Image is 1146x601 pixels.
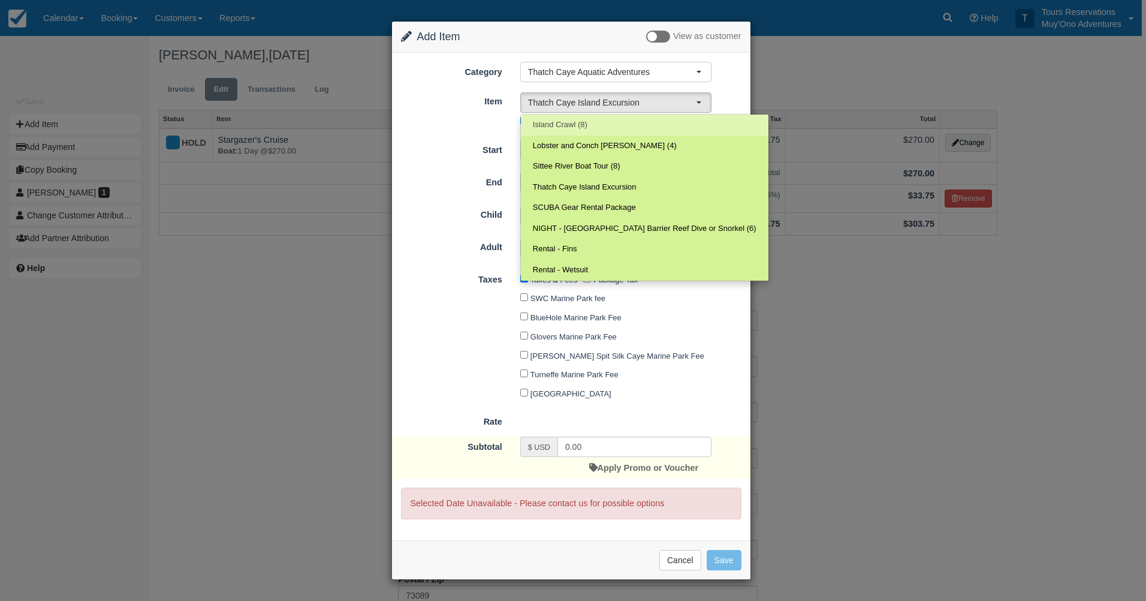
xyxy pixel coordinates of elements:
[533,265,588,276] span: Rental - Wetsuit
[392,411,511,428] label: Rate
[533,223,756,235] span: NIGHT - [GEOGRAPHIC_DATA] Barrier Reef Dive or Snorkel (6)
[673,32,741,41] span: View as customer
[530,370,619,379] label: Turneffe Marine Park Fee
[392,205,511,221] label: Child
[520,92,711,113] button: Thatch Caye Island Excursion
[533,244,577,255] span: Rental - Fins
[530,332,617,341] label: Glovers Marine Park Fee
[589,463,698,473] a: Apply Promo or Voucher
[392,140,511,157] label: Start
[530,313,622,322] label: BlueHole Marine Park Fee
[528,443,550,452] small: $ USD
[528,66,696,78] span: Thatch Caye Aquatic Adventures
[533,202,636,214] span: SCUBA Gear Rental Package
[520,62,711,82] button: Thatch Caye Aquatic Adventures
[392,172,511,189] label: End
[533,140,677,152] span: Lobster and Conch [PERSON_NAME] (4)
[530,351,704,360] label: [PERSON_NAME] Spit Silk Caye Marine Park Fee
[530,294,605,303] label: SWC Marine Park fee
[417,31,460,43] span: Add Item
[392,237,511,254] label: Adult
[533,119,587,131] span: Island Crawl (8)
[659,550,701,570] button: Cancel
[528,97,696,109] span: Thatch Caye Island Excursion
[392,269,511,286] label: Taxes
[392,62,511,79] label: Category
[533,161,620,172] span: Sittee River Boat Tour (8)
[392,91,511,108] label: Item
[533,182,637,193] span: Thatch Caye Island Excursion
[392,437,511,453] label: Subtotal
[401,488,741,519] p: Selected Date Unavailable - Please contact us for possible options
[707,550,741,570] button: Save
[530,389,611,398] label: [GEOGRAPHIC_DATA]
